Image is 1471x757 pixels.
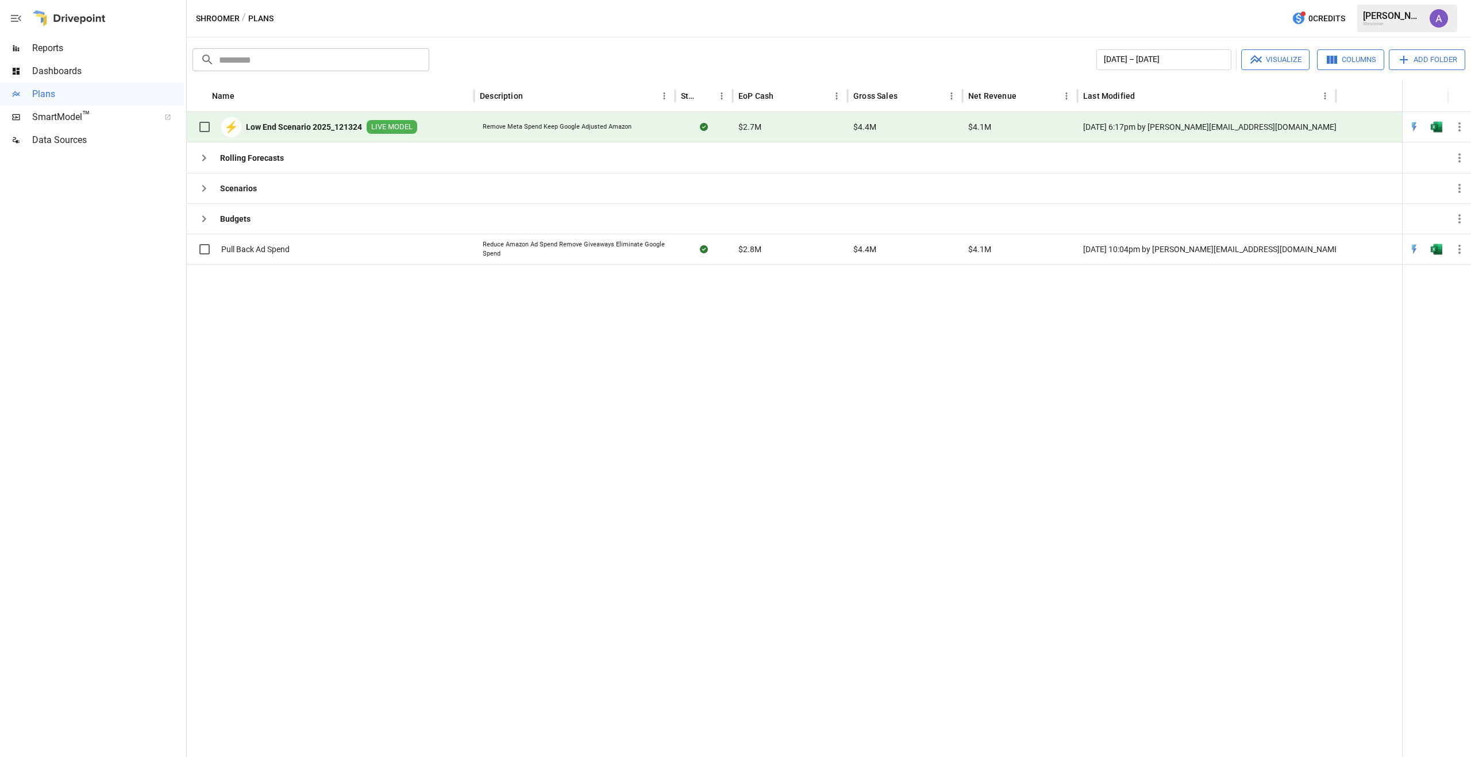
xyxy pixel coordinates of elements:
[944,88,960,104] button: Gross Sales column menu
[1317,49,1384,70] button: Columns
[246,121,362,133] b: Low End Scenario 2025_121324
[32,64,184,78] span: Dashboards
[1431,121,1442,133] img: g5qfjXmAAAAABJRU5ErkJggg==
[1408,121,1420,133] img: quick-edit-flash.b8aec18c.svg
[968,91,1016,101] div: Net Revenue
[968,121,991,133] span: $4.1M
[1077,234,1336,264] div: [DATE] 10:04pm by [PERSON_NAME][EMAIL_ADDRESS][DOMAIN_NAME] undefined
[32,41,184,55] span: Reports
[524,88,540,104] button: Sort
[367,122,417,133] span: LIVE MODEL
[212,91,234,101] div: Name
[700,121,708,133] div: Sync complete
[700,244,708,255] div: Sync complete
[196,11,240,26] button: Shroomer
[483,240,667,258] div: Reduce Amazon Ad Spend Remove Giveaways Eliminate Google Spend
[714,88,730,104] button: Status column menu
[775,88,791,104] button: Sort
[1431,244,1442,255] img: g5qfjXmAAAAABJRU5ErkJggg==
[221,117,241,137] div: ⚡
[1241,49,1310,70] button: Visualize
[829,88,845,104] button: EoP Cash column menu
[738,91,773,101] div: EoP Cash
[220,152,284,164] b: Rolling Forecasts
[483,122,631,132] div: Remove Meta Spend Keep Google Adjusted Amazon
[221,244,290,255] span: Pull Back Ad Spend
[220,183,257,194] b: Scenarios
[1058,88,1075,104] button: Net Revenue column menu
[899,88,915,104] button: Sort
[1363,21,1423,26] div: Shroomer
[853,244,876,255] span: $4.4M
[1431,121,1442,133] div: Open in Excel
[738,244,761,255] span: $2.8M
[853,91,898,101] div: Gross Sales
[82,109,90,123] span: ™
[1308,11,1345,26] span: 0 Credits
[1408,244,1420,255] img: quick-edit-flash.b8aec18c.svg
[1408,244,1420,255] div: Open in Quick Edit
[242,11,246,26] div: /
[1363,10,1423,21] div: [PERSON_NAME]
[32,110,152,124] span: SmartModel
[1423,2,1455,34] button: Alicia Thrasher
[480,91,523,101] div: Description
[220,213,251,225] b: Budgets
[32,87,184,101] span: Plans
[853,121,876,133] span: $4.4M
[1389,49,1465,70] button: Add Folder
[32,133,184,147] span: Data Sources
[1136,88,1152,104] button: Sort
[1317,88,1333,104] button: Last Modified column menu
[1096,49,1231,70] button: [DATE] – [DATE]
[1431,244,1442,255] div: Open in Excel
[681,91,696,101] div: Status
[1077,112,1336,142] div: [DATE] 6:17pm by [PERSON_NAME][EMAIL_ADDRESS][DOMAIN_NAME] undefined
[1455,88,1471,104] button: Sort
[1287,8,1350,29] button: 0Credits
[656,88,672,104] button: Description column menu
[1430,9,1448,28] img: Alicia Thrasher
[236,88,252,104] button: Sort
[738,121,761,133] span: $2.7M
[968,244,991,255] span: $4.1M
[698,88,714,104] button: Sort
[1083,91,1135,101] div: Last Modified
[1408,121,1420,133] div: Open in Quick Edit
[1018,88,1034,104] button: Sort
